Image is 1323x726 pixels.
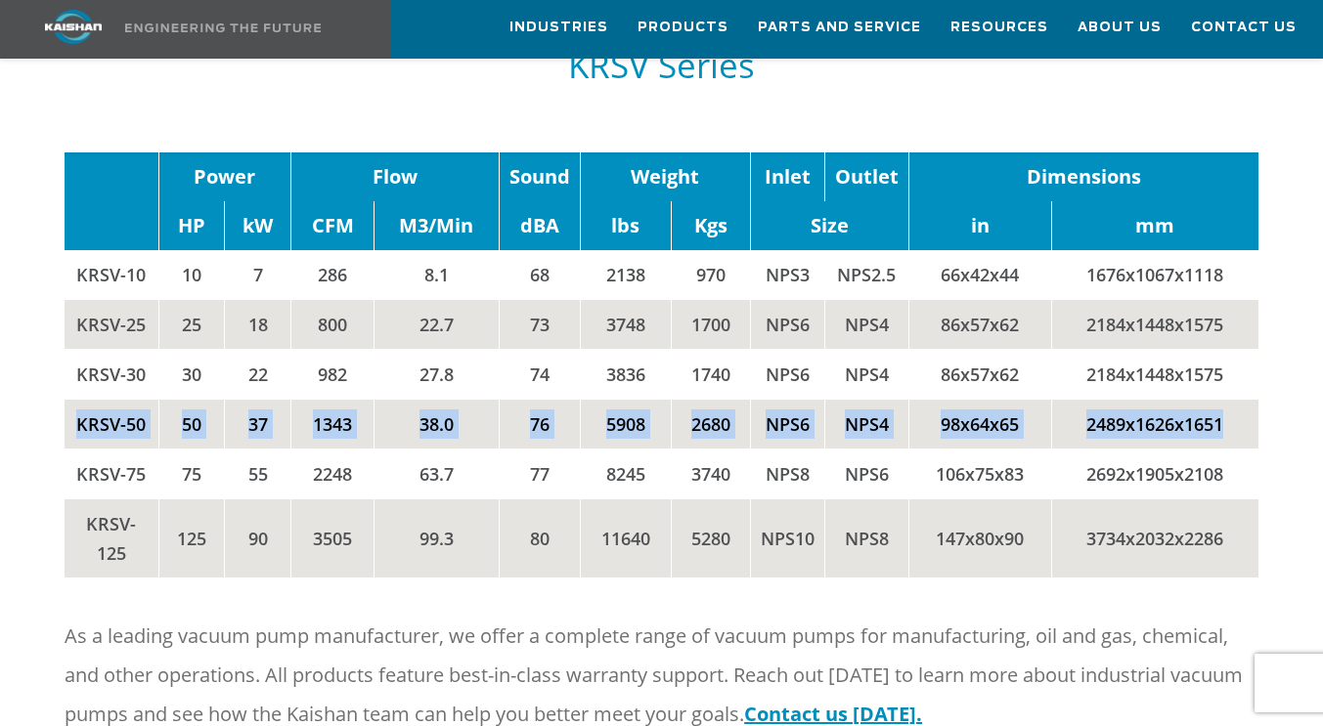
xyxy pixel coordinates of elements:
[65,250,158,300] td: KRSV-10
[580,350,672,400] td: 3836
[750,400,824,449] td: NPS6
[750,350,824,400] td: NPS6
[509,17,608,39] span: Industries
[750,300,824,350] td: NPS6
[580,250,672,300] td: 2138
[374,499,499,578] td: 99.3
[580,152,750,201] td: Weight
[158,152,291,201] td: Power
[950,17,1048,39] span: Resources
[1051,350,1258,400] td: 2184x1448x1575
[750,250,824,300] td: NPS3
[750,499,824,578] td: NPS10
[291,201,374,250] td: CFM
[580,201,672,250] td: lbs
[291,400,374,449] td: 1343
[499,400,580,449] td: 76
[672,449,750,499] td: 3740
[1051,300,1258,350] td: 2184x1448x1575
[580,499,672,578] td: 11640
[374,250,499,300] td: 8.1
[499,499,580,578] td: 80
[224,201,291,250] td: kW
[65,499,158,578] td: KRSV-125
[908,201,1051,250] td: in
[638,1,728,54] a: Products
[1051,449,1258,499] td: 2692x1905x2108
[291,449,374,499] td: 2248
[374,300,499,350] td: 22.7
[374,400,499,449] td: 38.0
[908,449,1051,499] td: 106x75x83
[158,400,224,449] td: 50
[908,250,1051,300] td: 66x42x44
[291,250,374,300] td: 286
[291,350,374,400] td: 982
[672,400,750,449] td: 2680
[374,201,499,250] td: M3/Min
[908,350,1051,400] td: 86x57x62
[499,250,580,300] td: 68
[65,300,158,350] td: KRSV-25
[672,250,750,300] td: 970
[908,499,1051,578] td: 147x80x90
[291,152,499,201] td: Flow
[158,250,224,300] td: 10
[374,350,499,400] td: 27.8
[499,300,580,350] td: 73
[1051,250,1258,300] td: 1676x1067x1118
[672,350,750,400] td: 1740
[499,152,580,201] td: Sound
[65,350,158,400] td: KRSV-30
[824,350,908,400] td: NPS4
[824,152,908,201] td: Outlet
[65,400,158,449] td: KRSV-50
[824,300,908,350] td: NPS4
[499,201,580,250] td: dBA
[65,449,158,499] td: KRSV-75
[1078,1,1162,54] a: About Us
[758,17,921,39] span: Parts and Service
[824,400,908,449] td: NPS4
[224,499,291,578] td: 90
[499,449,580,499] td: 77
[509,1,608,54] a: Industries
[580,449,672,499] td: 8245
[824,449,908,499] td: NPS6
[1191,17,1297,39] span: Contact Us
[672,201,750,250] td: Kgs
[158,449,224,499] td: 75
[908,300,1051,350] td: 86x57x62
[750,449,824,499] td: NPS8
[291,499,374,578] td: 3505
[580,300,672,350] td: 3748
[158,201,224,250] td: HP
[158,499,224,578] td: 125
[224,400,291,449] td: 37
[1078,17,1162,39] span: About Us
[750,201,908,250] td: Size
[499,350,580,400] td: 74
[158,350,224,400] td: 30
[291,300,374,350] td: 800
[908,152,1258,201] td: Dimensions
[672,499,750,578] td: 5280
[758,1,921,54] a: Parts and Service
[950,1,1048,54] a: Resources
[672,300,750,350] td: 1700
[1191,1,1297,54] a: Contact Us
[1051,400,1258,449] td: 2489x1626x1651
[824,499,908,578] td: NPS8
[638,17,728,39] span: Products
[224,350,291,400] td: 22
[824,250,908,300] td: NPS2.5
[1051,201,1258,250] td: mm
[125,23,321,32] img: Engineering the future
[750,152,824,201] td: Inlet
[224,449,291,499] td: 55
[580,400,672,449] td: 5908
[908,400,1051,449] td: 98x64x65
[224,300,291,350] td: 18
[224,250,291,300] td: 7
[65,47,1258,84] h5: KRSV Series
